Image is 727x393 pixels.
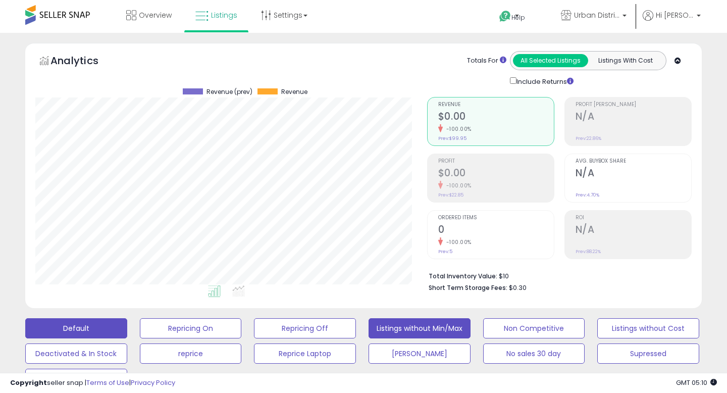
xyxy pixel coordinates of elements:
[86,378,129,387] a: Terms of Use
[281,88,307,95] span: Revenue
[438,167,554,181] h2: $0.00
[576,111,691,124] h2: N/A
[140,318,242,338] button: Repricing On
[211,10,237,20] span: Listings
[502,75,586,87] div: Include Returns
[369,318,471,338] button: Listings without Min/Max
[131,378,175,387] a: Privacy Policy
[254,318,356,338] button: Repricing Off
[574,10,619,20] span: Urban Distribution Group
[10,378,175,388] div: seller snap | |
[656,10,694,20] span: Hi [PERSON_NAME]
[438,192,463,198] small: Prev: $22.85
[139,10,172,20] span: Overview
[576,192,599,198] small: Prev: 4.70%
[25,318,127,338] button: Default
[597,318,699,338] button: Listings without Cost
[443,125,472,133] small: -100.00%
[10,378,47,387] strong: Copyright
[576,215,691,221] span: ROI
[438,135,466,141] small: Prev: $99.95
[438,224,554,237] h2: 0
[254,343,356,364] button: Reprice Laptop
[511,13,525,22] span: Help
[438,249,452,255] small: Prev: 5
[576,102,691,108] span: Profit [PERSON_NAME]
[50,54,118,70] h5: Analytics
[467,56,506,66] div: Totals For
[597,343,699,364] button: Supressed
[429,283,507,292] b: Short Term Storage Fees:
[438,102,554,108] span: Revenue
[483,318,585,338] button: Non Competitive
[499,10,511,23] i: Get Help
[25,369,127,389] button: Restock
[588,54,663,67] button: Listings With Cost
[206,88,252,95] span: Revenue (prev)
[509,283,527,292] span: $0.30
[513,54,588,67] button: All Selected Listings
[491,3,545,33] a: Help
[438,215,554,221] span: Ordered Items
[429,269,684,281] li: $10
[576,135,601,141] small: Prev: 22.86%
[369,343,471,364] button: [PERSON_NAME]
[643,10,701,33] a: Hi [PERSON_NAME]
[576,249,601,255] small: Prev: 88.22%
[443,238,472,246] small: -100.00%
[576,224,691,237] h2: N/A
[140,343,242,364] button: reprice
[576,167,691,181] h2: N/A
[25,343,127,364] button: Deactivated & In Stock
[483,343,585,364] button: No sales 30 day
[576,159,691,164] span: Avg. Buybox Share
[438,159,554,164] span: Profit
[676,378,717,387] span: 2025-08-14 05:10 GMT
[443,182,472,189] small: -100.00%
[438,111,554,124] h2: $0.00
[429,272,497,280] b: Total Inventory Value:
